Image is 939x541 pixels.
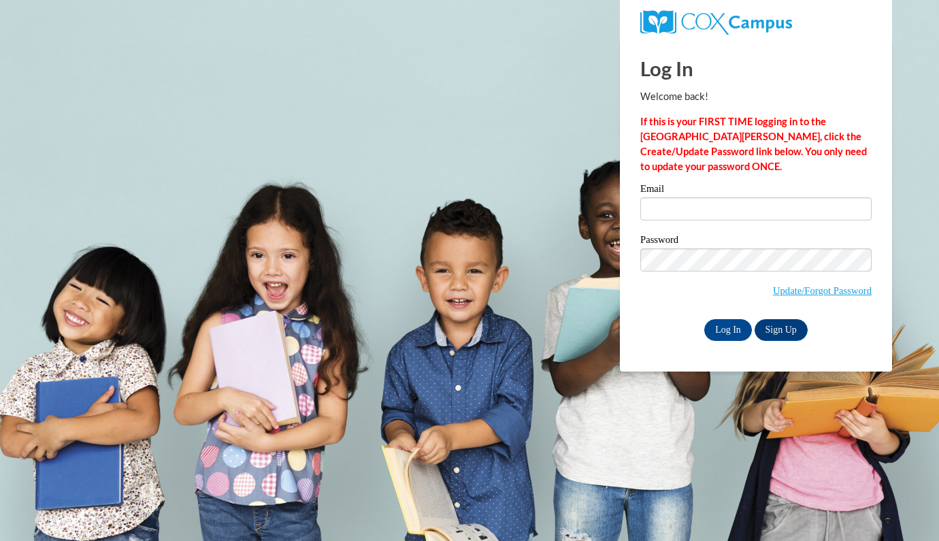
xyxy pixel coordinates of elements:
[640,184,872,197] label: Email
[755,319,808,341] a: Sign Up
[640,235,872,248] label: Password
[640,54,872,82] h1: Log In
[640,116,867,172] strong: If this is your FIRST TIME logging in to the [GEOGRAPHIC_DATA][PERSON_NAME], click the Create/Upd...
[704,319,752,341] input: Log In
[640,10,792,35] img: COX Campus
[640,16,792,27] a: COX Campus
[773,285,872,296] a: Update/Forgot Password
[640,89,872,104] p: Welcome back!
